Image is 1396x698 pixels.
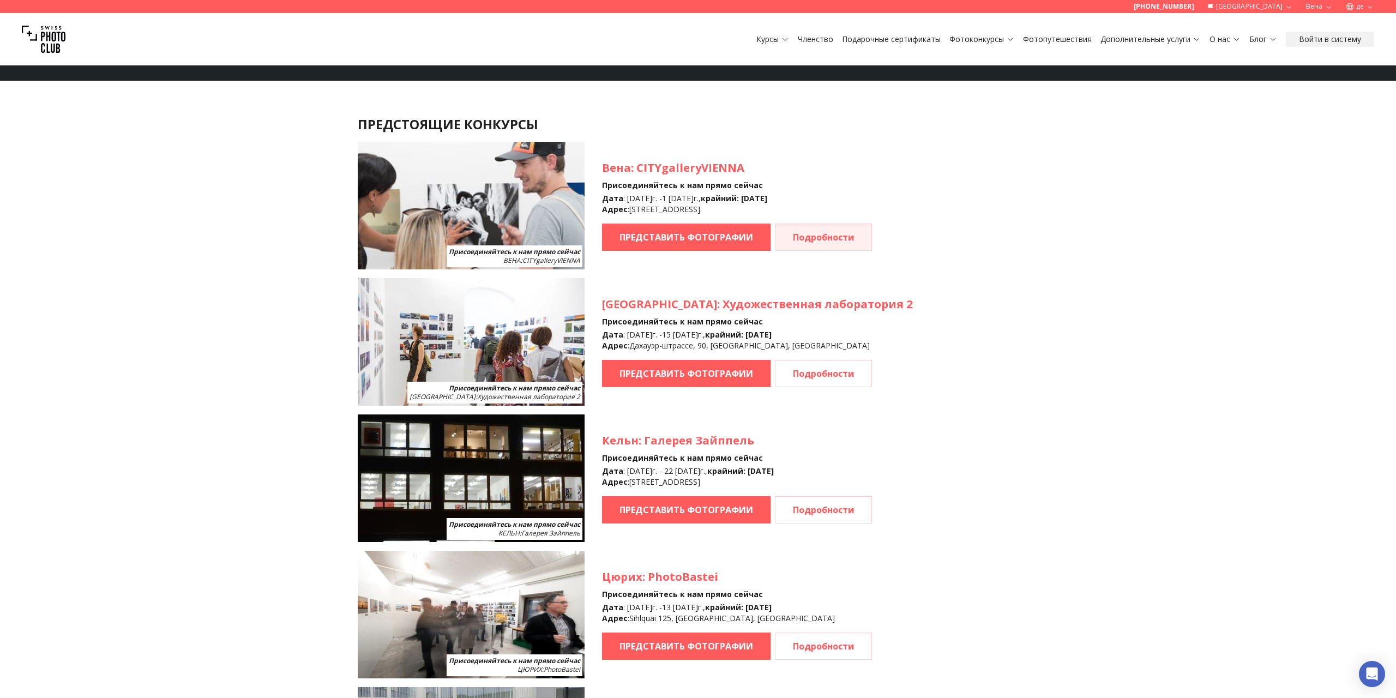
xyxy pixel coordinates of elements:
[602,329,623,340] b: Дата
[949,34,1014,45] a: Фотоконкурсы
[503,256,580,265] span: : CITYgalleryVIENNA
[498,528,520,538] span: Кельн
[1134,2,1194,11] a: [PHONE_NUMBER]
[756,34,789,45] a: Курсы
[22,17,65,61] img: Swiss photo club
[449,247,580,256] b: Присоединяйтесь к нам прямо сейчас
[602,193,623,203] b: Дата
[602,569,872,585] h3: : PhotoBastei
[449,656,580,665] b: Присоединяйтесь к нам прямо сейчас
[602,633,771,660] a: ПРЕДСТАВИТЬ ФОТОГРАФИИ
[842,34,941,45] a: Подарочные сертификаты
[449,520,580,529] b: Присоединяйтесь к нам прямо сейчас
[449,383,580,393] b: Присоединяйтесь к нам прямо сейчас
[602,224,771,251] a: ПРЕДСТАВИТЬ ФОТОГРАФИИ
[602,180,872,191] h4: Присоединяйтесь к нам прямо сейчас
[945,32,1019,47] button: Фотоконкурсы
[602,453,872,464] h4: Присоединяйтесь к нам прямо сейчас
[503,256,521,265] span: Вена
[1245,32,1281,47] button: Блог
[1100,34,1201,45] a: Дополнительные услуги
[775,224,872,251] a: Подробности
[838,32,945,47] button: Подарочные сертификаты
[752,32,793,47] button: Курсы
[602,433,872,448] h3: : Галерея Зайппель
[410,392,580,401] span: : Художественная лаборатория 2
[602,329,912,351] div: : [DATE] г. -15 [DATE] г., : Дахауэр-штрассе, 90, [GEOGRAPHIC_DATA], [GEOGRAPHIC_DATA]
[358,551,585,678] img: Награды SPC Photo Awards в Цюрихе: декабрь 2025 г.
[705,602,772,612] b: крайний : [DATE]
[358,142,585,269] img: Награды SPC Photo Awards, ВЕНА, ОКТЯБРЬ 2025 г.
[793,32,838,47] button: Членство
[602,297,912,312] h3: : Художественная лаборатория 2
[602,589,872,600] h4: Присоединяйтесь к нам прямо сейчас
[602,193,872,215] div: : [DATE] г. -1 [DATE] г., : [STREET_ADDRESS].
[498,528,580,538] span: : Галерея Зайппель
[602,602,872,624] div: : [DATE] г. -13 [DATE] г., : Sihlquai 125, [GEOGRAPHIC_DATA], [GEOGRAPHIC_DATA]
[798,34,833,45] a: Членство
[602,569,642,584] span: Цюрих
[775,360,872,387] a: Подробности
[358,116,1038,133] h2: ПРЕДСТОЯЩИЕ КОНКУРСЫ
[602,160,872,176] h3: : CITYgalleryVIENNA
[1205,32,1245,47] button: О нас
[1019,32,1096,47] button: Фотопутешествия
[358,278,585,406] img: Награды SPC Photo Awards в МЮНХЕНЕ, ноябрь 2025 г.
[602,602,623,612] b: Дата
[602,204,628,214] b: Адрес
[602,433,639,448] span: Кельн
[602,613,628,623] b: Адрес
[775,633,872,660] a: Подробности
[775,496,872,523] a: Подробности
[707,466,774,476] b: крайний : [DATE]
[1023,34,1092,45] a: Фотопутешествия
[1210,34,1241,45] a: О нас
[602,297,717,311] span: [GEOGRAPHIC_DATA]
[602,496,771,523] a: ПРЕДСТАВИТЬ ФОТОГРАФИИ
[602,340,628,351] b: Адрес
[602,360,771,387] a: ПРЕДСТАВИТЬ ФОТОГРАФИИ
[701,193,767,203] b: крайний : [DATE]
[602,477,628,487] b: Адрес
[1249,34,1277,45] a: Блог
[602,316,912,327] h4: Присоединяйтесь к нам прямо сейчас
[518,665,542,674] span: Цюрих
[602,466,623,476] b: Дата
[410,392,476,401] span: [GEOGRAPHIC_DATA]
[602,466,872,488] div: : [DATE] г. - 22 [DATE] г., : [STREET_ADDRESS]
[602,160,631,175] span: Вена
[1096,32,1205,47] button: Дополнительные услуги
[1359,661,1385,687] div: Откройте Интерком-Мессенджер
[1286,32,1374,47] button: Войти в систему
[518,665,580,674] span: : PhotoBastei
[705,329,772,340] b: крайний : [DATE]
[358,414,585,542] img: Награды SPC Photo Awards в КЕЛЬНЕ, ноябрь 2025 г.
